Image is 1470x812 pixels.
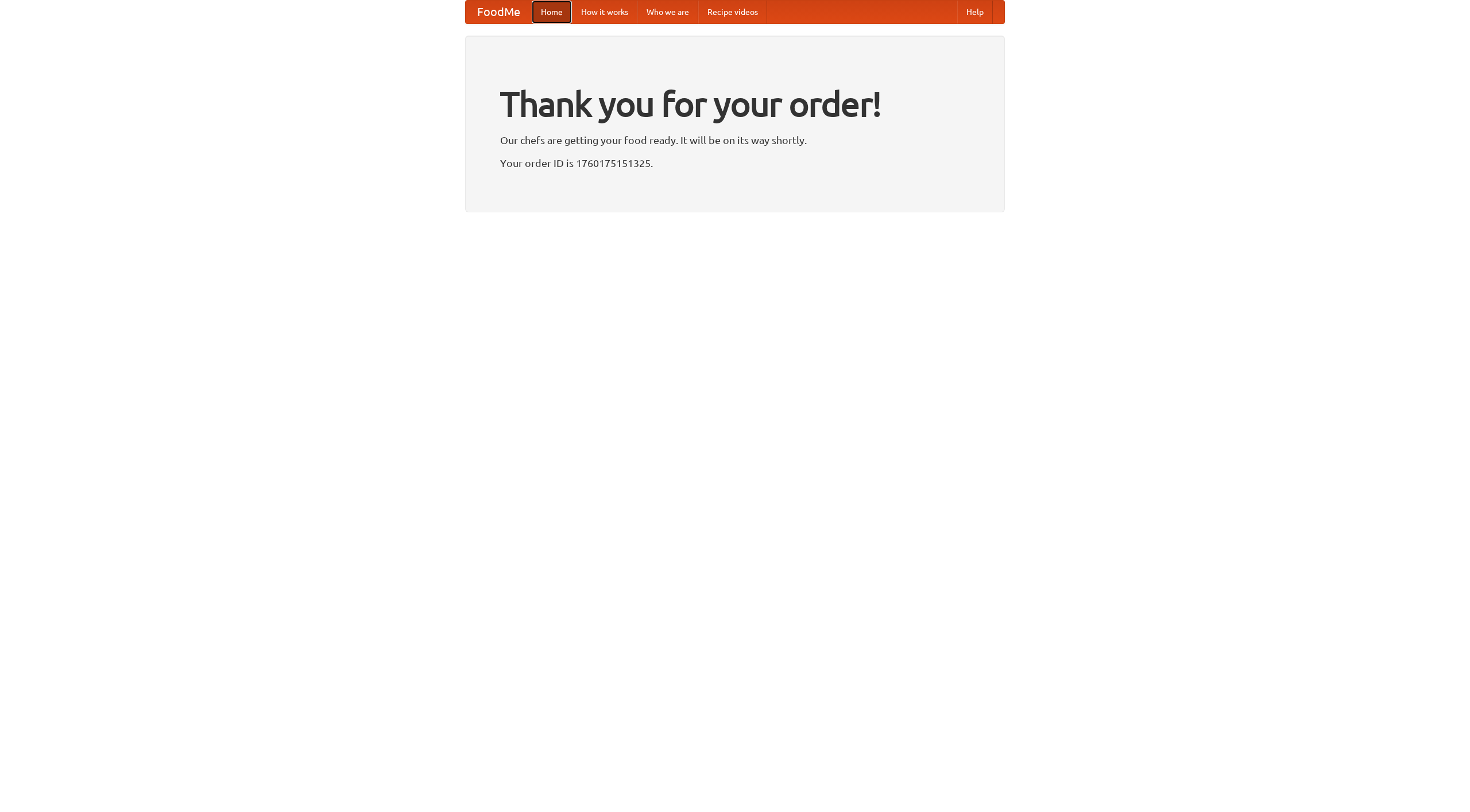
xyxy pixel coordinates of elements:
[500,76,970,131] h1: Thank you for your order!
[532,1,572,24] a: Home
[698,1,767,24] a: Recipe videos
[572,1,637,24] a: How it works
[500,131,970,149] p: Our chefs are getting your food ready. It will be on its way shortly.
[637,1,698,24] a: Who we are
[500,154,970,172] p: Your order ID is 1760175151325.
[466,1,532,24] a: FoodMe
[957,1,993,24] a: Help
